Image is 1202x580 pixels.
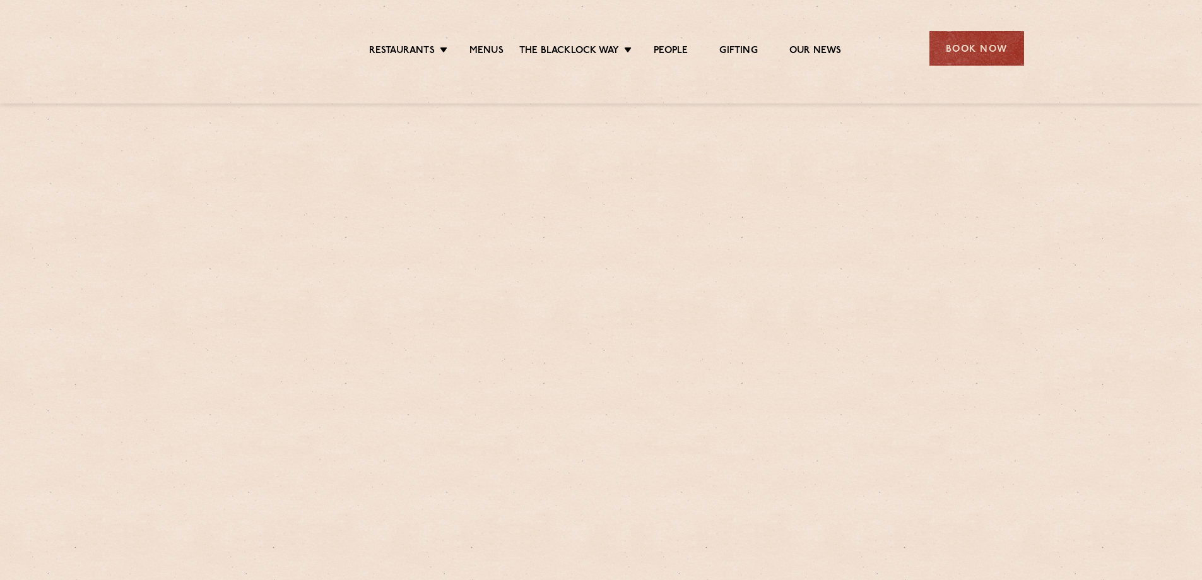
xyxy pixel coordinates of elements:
a: People [654,45,688,59]
a: The Blacklock Way [519,45,619,59]
a: Our News [789,45,842,59]
div: Book Now [929,31,1024,66]
a: Gifting [719,45,757,59]
a: Restaurants [369,45,435,59]
a: Menus [469,45,504,59]
img: svg%3E [179,12,288,85]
